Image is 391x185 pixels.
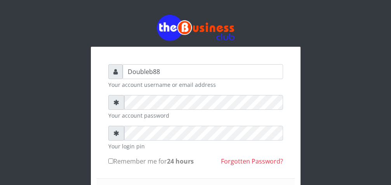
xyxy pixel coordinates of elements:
[123,64,283,79] input: Username or email address
[221,157,283,166] a: Forgotten Password?
[108,81,283,89] small: Your account username or email address
[167,157,194,166] b: 24 hours
[108,159,113,164] input: Remember me for24 hours
[108,157,194,166] label: Remember me for
[108,142,283,150] small: Your login pin
[108,111,283,120] small: Your account password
